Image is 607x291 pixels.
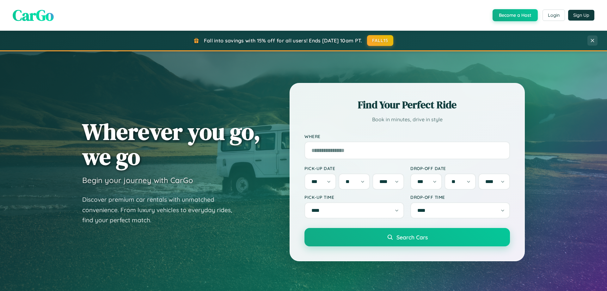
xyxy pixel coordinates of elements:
span: CarGo [13,5,54,26]
h2: Find Your Perfect Ride [304,98,510,112]
p: Book in minutes, drive in style [304,115,510,124]
button: Sign Up [568,10,594,21]
span: Fall into savings with 15% off for all users! Ends [DATE] 10am PT. [204,37,362,44]
label: Drop-off Date [410,166,510,171]
label: Where [304,134,510,139]
label: Drop-off Time [410,194,510,200]
p: Discover premium car rentals with unmatched convenience. From luxury vehicles to everyday rides, ... [82,194,240,225]
button: Become a Host [493,9,538,21]
label: Pick-up Date [304,166,404,171]
label: Pick-up Time [304,194,404,200]
button: FALL15 [367,35,394,46]
button: Login [543,9,565,21]
h1: Wherever you go, we go [82,119,261,169]
h3: Begin your journey with CarGo [82,175,193,185]
button: Search Cars [304,228,510,246]
span: Search Cars [396,234,428,241]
